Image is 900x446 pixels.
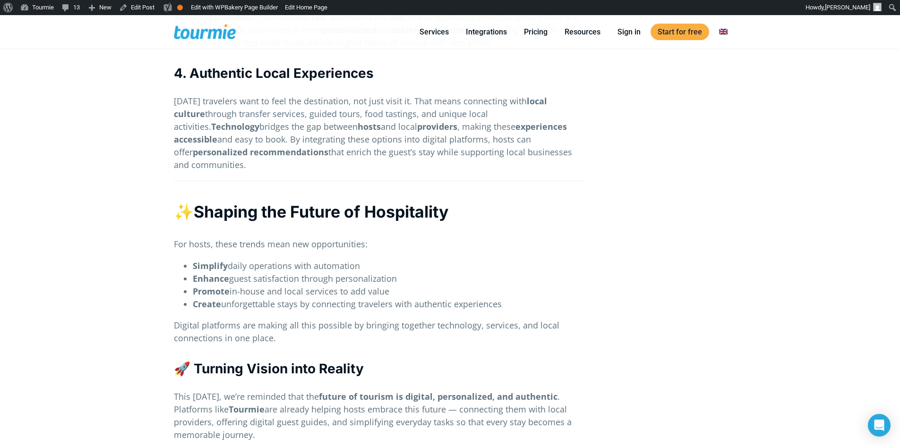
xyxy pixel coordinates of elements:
[193,298,221,310] strong: Create
[193,273,229,284] strong: Enhance
[193,272,583,285] li: guest satisfaction through personalization
[174,95,583,171] p: [DATE] travelers want to feel the destination, not just visit it. That means connecting with thro...
[193,286,230,297] strong: Promote
[174,319,583,345] p: Digital platforms are making all this possible by bringing together technology, services, and loc...
[174,201,583,223] div: ✨
[193,146,248,158] strong: personalized
[517,26,555,38] a: Pricing
[174,108,205,119] strong: culture
[193,285,583,298] li: in-house and local services to add value
[174,238,583,251] p: For hosts, these trends mean new opportunities:
[459,26,514,38] a: Integrations
[174,390,583,441] p: This [DATE], we’re reminded that the . Platforms like are already helping hosts embrace this futu...
[412,26,456,38] a: Services
[229,404,265,415] strong: Tourmie
[174,360,583,378] h3: 🚀 Turning Vision into Reality
[825,4,870,11] span: [PERSON_NAME]
[193,260,228,271] strong: Simplify
[527,95,547,107] strong: local
[193,298,583,311] li: unforgettable stays by connecting travelers with authentic experiences
[651,24,709,40] a: Start for free
[515,121,567,132] strong: experiences
[193,260,583,272] li: daily operations with automation
[557,26,608,38] a: Resources
[610,26,648,38] a: Sign in
[194,202,448,221] strong: Shaping the Future of Hospitality
[868,414,891,437] div: Open Intercom Messenger
[319,391,557,402] strong: future of tourism is digital, personalized, and authentic
[177,5,183,10] div: OK
[174,65,374,81] strong: 4. Authentic Local Experiences
[250,146,328,158] strong: recommendations
[358,121,381,132] strong: hosts
[211,121,259,132] strong: Technology
[174,134,217,145] strong: accessible
[417,121,457,132] strong: providers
